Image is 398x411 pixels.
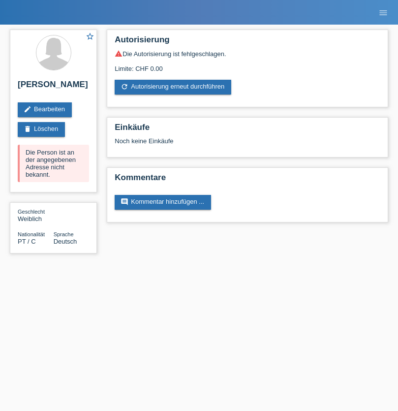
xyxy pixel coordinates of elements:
i: star_border [86,32,94,41]
div: Die Person ist an der angegebenen Adresse nicht bekannt. [18,145,89,182]
a: refreshAutorisierung erneut durchführen [115,80,231,95]
span: Sprache [54,231,74,237]
i: delete [24,125,31,133]
a: commentKommentar hinzufügen ... [115,195,211,210]
h2: Kommentare [115,173,380,188]
span: Nationalität [18,231,45,237]
i: refresh [121,83,128,91]
div: Limite: CHF 0.00 [115,58,380,72]
i: comment [121,198,128,206]
h2: Einkäufe [115,123,380,137]
div: Weiblich [18,208,54,222]
h2: Autorisierung [115,35,380,50]
a: deleteLöschen [18,122,65,137]
a: menu [373,9,393,15]
i: warning [115,50,122,58]
span: Deutsch [54,238,77,245]
div: Die Autorisierung ist fehlgeschlagen. [115,50,380,58]
a: star_border [86,32,94,42]
span: Geschlecht [18,209,45,215]
span: Portugal / C / 15.07.2013 [18,238,36,245]
h2: [PERSON_NAME] [18,80,89,95]
i: menu [378,8,388,18]
i: edit [24,105,31,113]
div: Noch keine Einkäufe [115,137,380,152]
a: editBearbeiten [18,102,72,117]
